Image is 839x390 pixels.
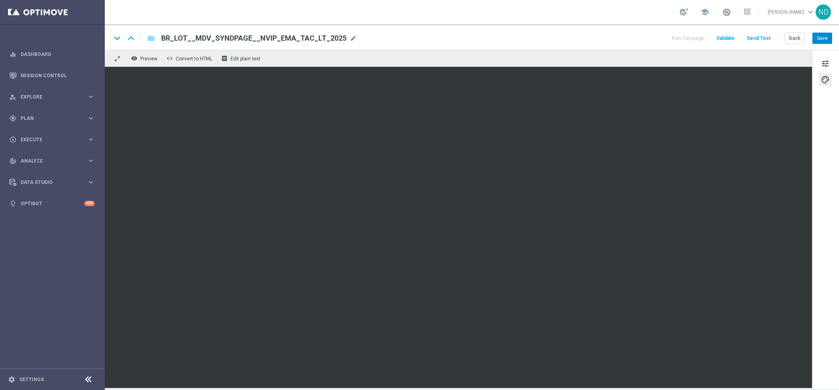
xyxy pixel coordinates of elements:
button: receipt Edit plain text [219,53,264,64]
span: Preview [140,56,158,62]
i: track_changes [9,157,17,165]
i: keyboard_arrow_up [125,32,137,44]
button: folder [146,32,156,45]
span: Validate [716,35,735,41]
i: lightbulb [9,200,17,207]
a: [PERSON_NAME]keyboard_arrow_down [767,6,816,18]
button: gps_fixed Plan keyboard_arrow_right [9,115,95,122]
button: lightbulb Optibot +10 [9,200,95,207]
a: Optibot [21,193,84,214]
div: Mission Control [9,65,95,86]
button: play_circle_outline Execute keyboard_arrow_right [9,136,95,143]
span: Explore [21,95,87,99]
div: Data Studio [9,179,87,186]
div: Dashboard [9,43,95,65]
button: tune [819,57,832,70]
button: equalizer Dashboard [9,51,95,58]
button: track_changes Analyze keyboard_arrow_right [9,158,95,164]
button: Validate [715,33,736,44]
div: Analyze [9,157,87,165]
div: Explore [9,93,87,101]
div: Plan [9,115,87,122]
button: Mission Control [9,72,95,79]
i: gps_fixed [9,115,17,122]
i: keyboard_arrow_right [87,114,95,122]
div: Optibot [9,193,95,214]
span: Convert to HTML [176,56,212,62]
i: keyboard_arrow_right [87,178,95,186]
span: Execute [21,137,87,142]
i: person_search [9,93,17,101]
button: Back [785,33,805,44]
span: BR_LOT__MDV_SYNDPAGE__NVIP_EMA_TAC_LT_2025 [161,33,347,43]
span: code [166,55,173,62]
button: palette [819,73,832,86]
i: equalizer [9,51,17,58]
a: Mission Control [21,65,95,86]
div: +10 [84,201,95,206]
div: ND [816,4,831,20]
i: folder [147,33,155,43]
span: Edit plain text [231,56,260,62]
button: remove_red_eye Preview [129,53,161,64]
span: mode_edit [350,35,357,42]
i: keyboard_arrow_right [87,136,95,143]
div: Execute [9,136,87,143]
button: person_search Explore keyboard_arrow_right [9,94,95,100]
a: Dashboard [21,43,95,65]
button: Send Test [746,33,772,44]
button: Data Studio keyboard_arrow_right [9,179,95,186]
a: Settings [19,377,44,382]
i: receipt [221,55,228,62]
span: palette [821,74,830,85]
i: keyboard_arrow_right [87,157,95,165]
i: keyboard_arrow_right [87,93,95,101]
i: play_circle_outline [9,136,17,143]
button: Save [812,33,832,44]
span: Plan [21,116,87,121]
i: keyboard_arrow_down [111,32,123,44]
i: settings [8,376,15,383]
span: keyboard_arrow_down [806,8,815,17]
button: code Convert to HTML [164,53,216,64]
span: Data Studio [21,180,87,185]
span: school [700,8,709,17]
span: tune [821,58,830,69]
span: Analyze [21,159,87,163]
i: remove_red_eye [131,55,137,62]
